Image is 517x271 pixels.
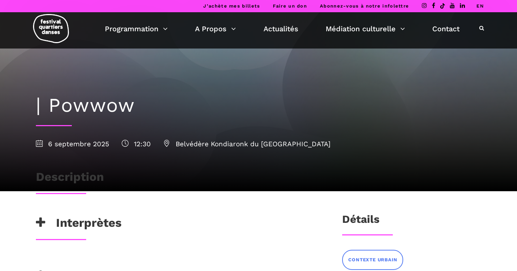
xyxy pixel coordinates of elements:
a: Actualités [264,23,298,35]
a: Programmation [105,23,168,35]
h3: Détails [342,213,379,231]
img: logo-fqd-med [33,14,69,43]
h3: Interprètes [36,216,122,234]
span: Belvédère Kondiaronk du [GEOGRAPHIC_DATA] [163,140,331,148]
a: Contact [432,23,460,35]
a: A Propos [195,23,236,35]
a: Faire un don [273,3,307,9]
span: 12:30 [122,140,151,148]
h3: Description [36,170,104,188]
a: Médiation culturelle [326,23,405,35]
a: CONTEXTE URBAIN [342,250,403,270]
a: EN [476,3,484,9]
a: J’achète mes billets [203,3,260,9]
h1: | Powwow [36,94,481,117]
a: Abonnez-vous à notre infolettre [320,3,409,9]
span: CONTEXTE URBAIN [348,256,397,264]
span: 6 septembre 2025 [36,140,109,148]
